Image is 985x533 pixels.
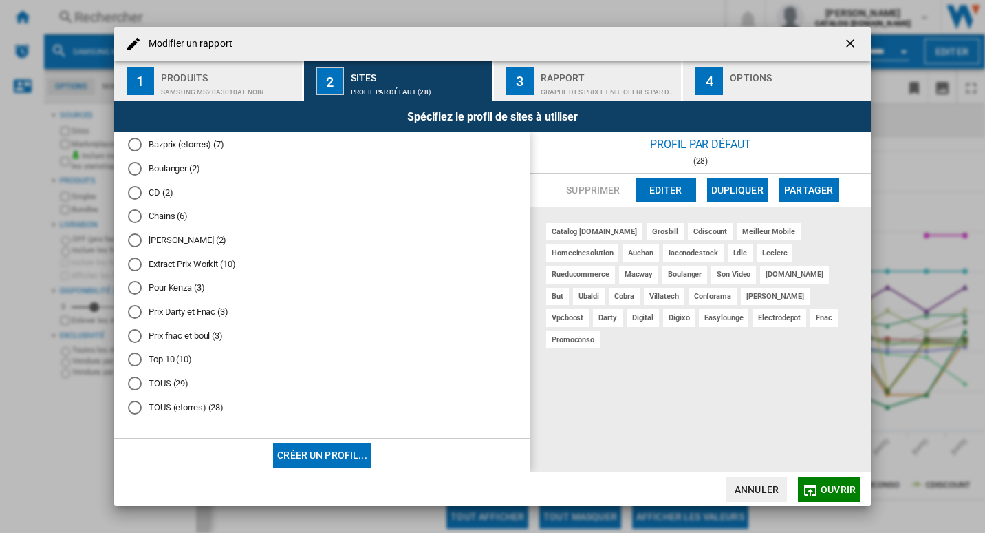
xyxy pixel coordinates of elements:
div: 3 [506,67,534,95]
button: Dupliquer [707,178,768,202]
div: auchan [623,244,658,262]
md-radio-button: Boulanger (2) [128,163,517,176]
div: digixo [663,309,695,326]
div: darty [593,309,623,326]
button: Annuler [726,477,787,502]
span: Ouvrir [821,484,856,495]
button: getI18NText('BUTTONS.CLOSE_DIALOG') [838,30,865,58]
div: villatech [644,288,684,305]
md-radio-button: TOUS (etorres) (28) [128,401,517,414]
button: Editer [636,178,696,202]
div: vpcboost [546,309,589,326]
md-radio-button: Chains (6) [128,210,517,223]
div: 1 [127,67,154,95]
md-radio-button: Pour Kenza (3) [128,282,517,295]
div: ldlc [728,244,753,262]
div: iaconodestock [663,244,724,262]
div: Options [730,67,865,81]
h4: Modifier un rapport [142,37,232,51]
div: macway [619,266,658,283]
div: fnac [810,309,838,326]
div: grosbill [647,223,684,240]
ng-md-icon: getI18NText('BUTTONS.CLOSE_DIALOG') [843,36,860,53]
div: [PERSON_NAME] [741,288,810,305]
md-radio-button: Prix Darty et Fnac (3) [128,306,517,319]
button: 2 Sites Profil par défaut (28) [304,61,493,101]
div: electrodepot [753,309,806,326]
div: rueducommerce [546,266,615,283]
md-radio-button: Top 10 (10) [128,353,517,366]
md-radio-button: TOUS (29) [128,377,517,390]
button: 1 Produits SAMSUNG MS20A3010AL NOIR [114,61,303,101]
div: son video [711,266,756,283]
div: meilleur mobile [737,223,801,240]
div: 4 [695,67,723,95]
md-radio-button: Prix fnac et boul (3) [128,329,517,342]
div: Produits [161,67,296,81]
md-radio-button: Bazprix (etorres) (7) [128,138,517,151]
div: Profil par défaut [530,132,871,156]
div: conforama [689,288,737,305]
div: boulanger [662,266,707,283]
div: ubaldi [573,288,605,305]
div: (28) [530,156,871,166]
div: Profil par défaut (28) [351,81,486,96]
div: digital [627,309,659,326]
div: SAMSUNG MS20A3010AL NOIR [161,81,296,96]
button: 3 Rapport Graphe des prix et nb. offres par distributeur [494,61,683,101]
div: Graphe des prix et nb. offres par distributeur [541,81,676,96]
div: cobra [609,288,640,305]
div: Rapport [541,67,676,81]
div: cdiscount [688,223,733,240]
div: homecinesolution [546,244,618,262]
button: 4 Options [683,61,871,101]
button: Ouvrir [798,477,860,502]
button: Partager [779,178,839,202]
md-radio-button: CHI Darty (2) [128,234,517,247]
md-radio-button: CD (2) [128,186,517,199]
div: catalog [DOMAIN_NAME] [546,223,642,240]
div: 2 [316,67,344,95]
button: Créer un profil... [273,443,371,468]
div: Spécifiez le profil de sites à utiliser [114,101,871,132]
div: [DOMAIN_NAME] [760,266,829,283]
button: Supprimer [562,178,624,202]
div: easylounge [699,309,748,326]
div: promoconso [546,331,600,348]
md-radio-button: Extract Prix Workit (10) [128,258,517,271]
div: leclerc [757,244,792,262]
div: Sites [351,67,486,81]
div: but [546,288,569,305]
